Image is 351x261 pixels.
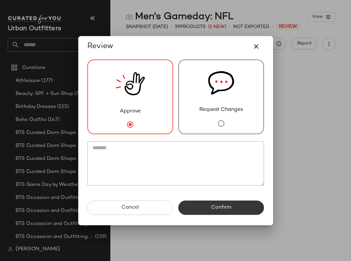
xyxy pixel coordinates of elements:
span: Request Changes [199,106,243,114]
span: Approve [120,108,141,115]
span: Cancel [121,204,139,211]
img: svg%3e [208,60,234,106]
button: Cancel [87,201,173,215]
img: review_new_snapshot.RGmwQ69l.svg [116,60,145,108]
span: Confirm [211,204,231,211]
button: Confirm [178,201,264,215]
span: Review [87,41,113,52]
